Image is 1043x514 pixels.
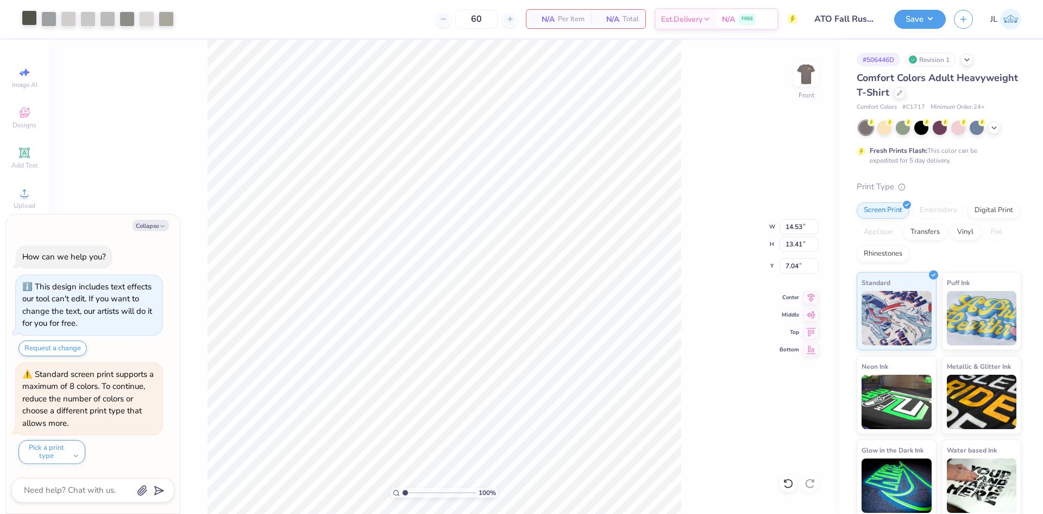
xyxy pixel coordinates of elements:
[931,103,985,112] span: Minimum Order: 24 +
[12,80,37,89] span: Image AI
[799,90,814,100] div: Front
[22,369,154,429] div: Standard screen print supports a maximum of 8 colors. To continue, reduce the number of colors or...
[990,9,1021,30] a: JL
[780,294,799,301] span: Center
[894,10,946,29] button: Save
[455,9,498,29] input: – –
[780,311,799,319] span: Middle
[862,277,890,288] span: Standard
[780,329,799,336] span: Top
[661,14,702,25] span: Est. Delivery
[862,444,923,456] span: Glow in the Dark Ink
[967,202,1020,219] div: Digital Print
[870,146,927,155] strong: Fresh Prints Flash:
[857,71,1018,99] span: Comfort Colors Adult Heavyweight T-Shirt
[984,224,1009,240] div: Foil
[857,103,897,112] span: Comfort Colors
[950,224,981,240] div: Vinyl
[857,246,909,262] div: Rhinestones
[742,15,753,23] span: FREE
[947,459,1017,513] img: Water based Ink
[533,14,555,25] span: N/A
[902,103,925,112] span: # C1717
[903,224,947,240] div: Transfers
[947,291,1017,345] img: Puff Ink
[857,224,900,240] div: Applique
[862,375,932,429] img: Neon Ink
[857,202,909,219] div: Screen Print
[913,202,964,219] div: Embroidery
[857,53,900,66] div: # 506446D
[947,444,997,456] span: Water based Ink
[947,361,1011,372] span: Metallic & Glitter Ink
[795,63,817,85] img: Front
[18,440,85,464] button: Pick a print type
[11,161,37,170] span: Add Text
[857,181,1021,193] div: Print Type
[14,201,35,210] span: Upload
[990,13,997,26] span: JL
[133,220,169,231] button: Collapse
[870,146,1003,165] div: This color can be expedited for 5 day delivery.
[806,8,886,30] input: Untitled Design
[780,346,799,354] span: Bottom
[722,14,735,25] span: N/A
[22,281,152,329] div: This design includes text effects our tool can't edit. If you want to change the text, our artist...
[558,14,585,25] span: Per Item
[22,251,106,262] div: How can we help you?
[12,121,36,129] span: Designs
[1000,9,1021,30] img: Jairo Laqui
[862,459,932,513] img: Glow in the Dark Ink
[479,488,496,498] span: 100 %
[862,291,932,345] img: Standard
[906,53,956,66] div: Revision 1
[598,14,619,25] span: N/A
[623,14,639,25] span: Total
[862,361,888,372] span: Neon Ink
[947,375,1017,429] img: Metallic & Glitter Ink
[18,340,87,356] button: Request a change
[947,277,970,288] span: Puff Ink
